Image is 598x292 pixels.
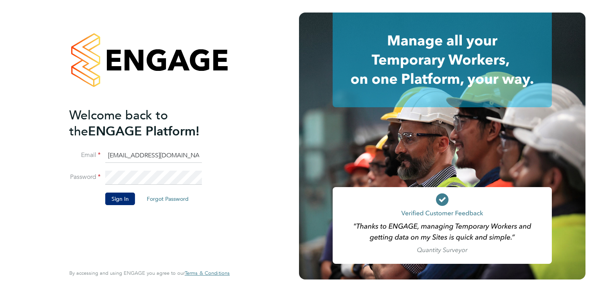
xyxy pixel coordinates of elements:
span: Welcome back to the [69,108,168,139]
span: By accessing and using ENGAGE you agree to our [69,270,230,276]
button: Forgot Password [140,193,195,205]
a: Terms & Conditions [185,270,230,276]
h2: ENGAGE Platform! [69,107,222,139]
button: Sign In [105,193,135,205]
label: Email [69,151,101,159]
label: Password [69,173,101,181]
input: Enter your work email... [105,149,202,163]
